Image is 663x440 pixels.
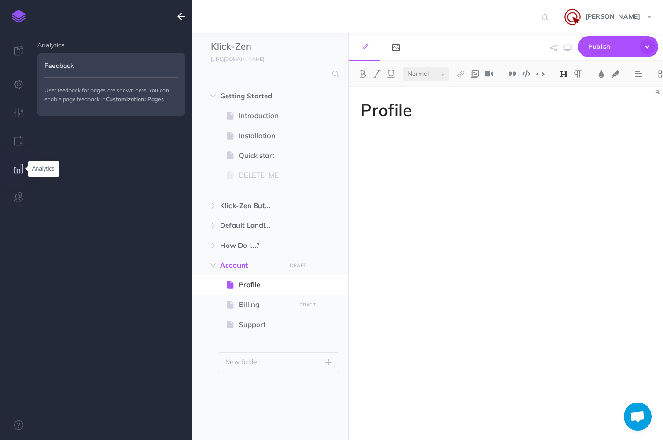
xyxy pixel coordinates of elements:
div: Feedback [37,53,185,78]
small: DRAFT [290,262,306,268]
h1: Profile [361,101,651,119]
a: [URL][DOMAIN_NAME] [192,54,273,63]
span: Installation [239,130,292,142]
span: How Do I...? [220,240,280,251]
input: Documentation Name [211,40,321,54]
b: Customization [106,96,144,103]
button: Publish [578,36,658,57]
p: New folder [225,357,260,367]
input: Search [211,66,327,82]
img: Paragraph button [574,70,582,78]
button: DRAFT [295,299,319,310]
b: Pages [147,96,164,103]
img: Underline button [387,70,395,78]
img: Text background color button [611,70,619,78]
img: Text color button [597,70,605,78]
small: [URL][DOMAIN_NAME] [211,56,264,62]
span: Support [239,319,292,330]
span: DELETE_ME [239,170,292,181]
button: DRAFT [287,260,310,271]
img: x773PMYDAB9g9XcqtiAMqCweGGFLqhqzfO28Mxcn.png [564,9,581,25]
span: Profile [239,279,292,291]
small: DRAFT [299,302,316,308]
span: Account [220,260,280,271]
img: Add image button [471,70,479,78]
img: Code block button [522,70,530,77]
a: Open chat [624,403,652,431]
span: Introduction [239,110,292,121]
span: Klick-Zen Buttons [220,200,280,211]
img: Link button [457,70,465,78]
img: Add video button [485,70,493,78]
img: Inline code button [536,70,545,77]
img: Bold button [359,70,367,78]
span: Quick start [239,150,292,161]
img: Headings dropdown button [560,70,568,78]
span: Getting Started [220,90,280,102]
span: [PERSON_NAME] [581,12,645,21]
img: logo-mark.svg [12,10,26,23]
span: Publish [589,39,635,54]
img: Italic button [373,70,381,78]
button: New folder [218,352,339,372]
span: Billing [239,299,292,310]
img: Blockquote button [508,70,516,78]
p: User feedback for pages are shown here. You can enable page feedback in > [44,86,178,104]
img: Alignment dropdown menu button [634,70,643,78]
h4: Analytics [37,32,185,48]
span: Default Landing Pages [220,220,280,231]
